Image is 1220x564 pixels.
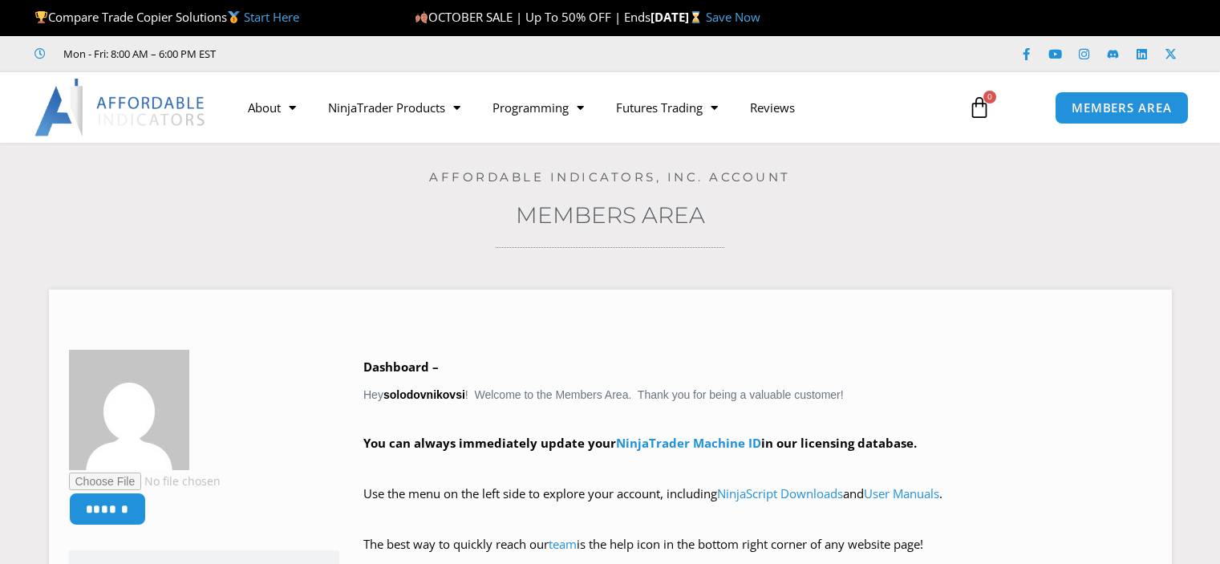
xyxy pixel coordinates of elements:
[69,350,189,470] img: a000e98aca27e8e72150ba2e6dfd9ccd3aa1abcf6e305c54b675b8dd23e1a504
[383,388,465,401] strong: solodovnikovsi
[415,9,651,25] span: OCTOBER SALE | Up To 50% OFF | Ends
[35,11,47,23] img: 🏆
[516,201,705,229] a: Members Area
[944,84,1015,131] a: 0
[415,11,428,23] img: 🍂
[476,89,600,126] a: Programming
[228,11,240,23] img: 🥇
[363,359,439,375] b: Dashboard –
[1055,91,1189,124] a: MEMBERS AREA
[1072,102,1172,114] span: MEMBERS AREA
[600,89,734,126] a: Futures Trading
[34,9,299,25] span: Compare Trade Copier Solutions
[244,9,299,25] a: Start Here
[363,483,1152,528] p: Use the menu on the left side to explore your account, including and .
[616,435,761,451] a: NinjaTrader Machine ID
[717,485,843,501] a: NinjaScript Downloads
[734,89,811,126] a: Reviews
[363,435,917,451] strong: You can always immediately update your in our licensing database.
[549,536,577,552] a: team
[864,485,939,501] a: User Manuals
[429,169,791,185] a: Affordable Indicators, Inc. Account
[983,91,996,103] span: 0
[690,11,702,23] img: ⌛
[232,89,952,126] nav: Menu
[232,89,312,126] a: About
[238,46,479,62] iframe: Customer reviews powered by Trustpilot
[312,89,476,126] a: NinjaTrader Products
[706,9,760,25] a: Save Now
[59,44,216,63] span: Mon - Fri: 8:00 AM – 6:00 PM EST
[34,79,207,136] img: LogoAI | Affordable Indicators – NinjaTrader
[651,9,706,25] strong: [DATE]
